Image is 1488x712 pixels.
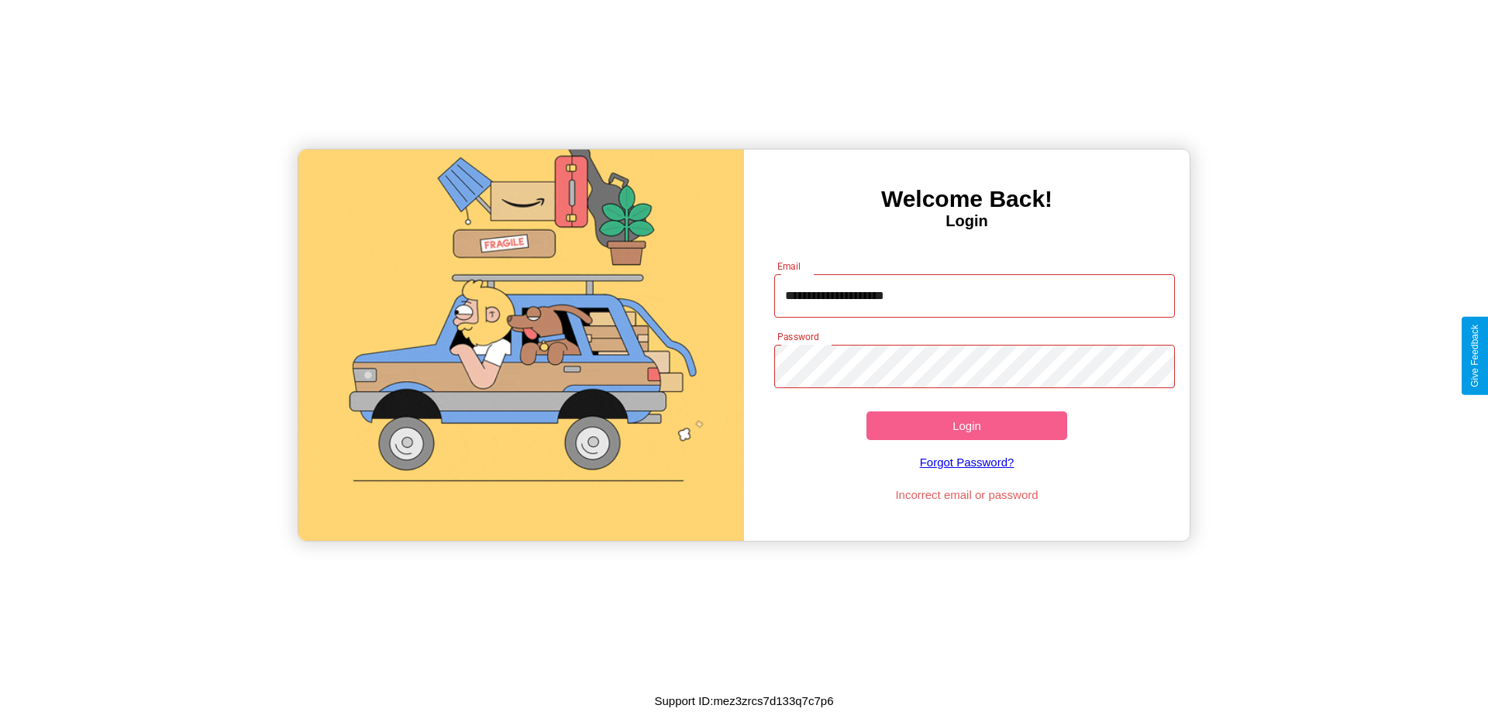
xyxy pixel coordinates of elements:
[766,484,1168,505] p: Incorrect email or password
[298,150,744,541] img: gif
[744,212,1190,230] h4: Login
[866,411,1067,440] button: Login
[766,440,1168,484] a: Forgot Password?
[1469,325,1480,387] div: Give Feedback
[655,690,834,711] p: Support ID: mez3zrcs7d133q7c7p6
[777,330,818,343] label: Password
[777,260,801,273] label: Email
[744,186,1190,212] h3: Welcome Back!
